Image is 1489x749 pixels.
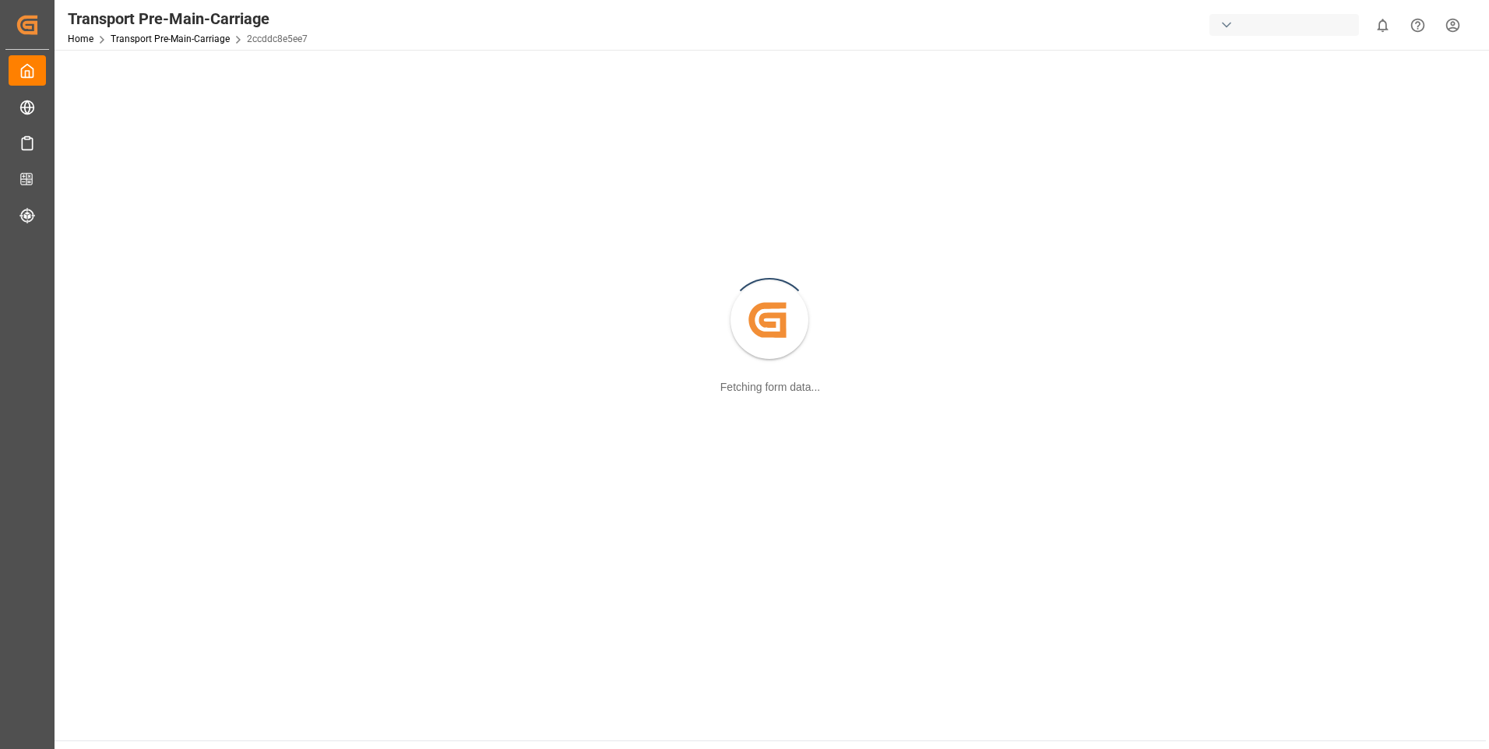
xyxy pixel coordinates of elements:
div: Fetching form data... [720,379,820,396]
button: show 0 new notifications [1365,8,1400,43]
button: Help Center [1400,8,1435,43]
a: Home [68,33,93,44]
a: Transport Pre-Main-Carriage [111,33,230,44]
div: Transport Pre-Main-Carriage [68,7,308,30]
